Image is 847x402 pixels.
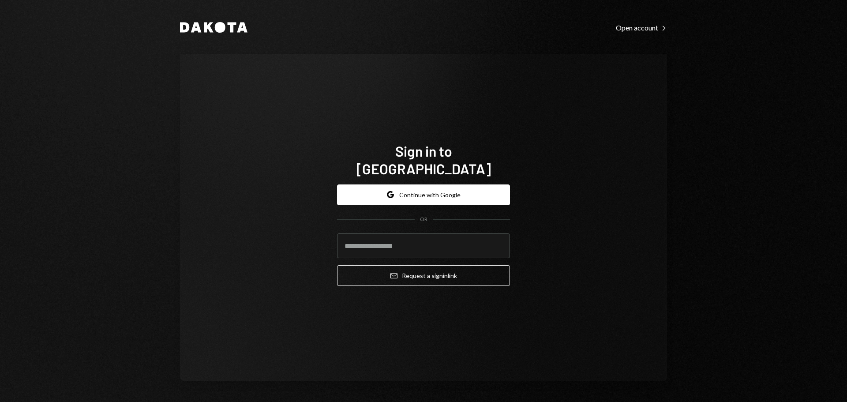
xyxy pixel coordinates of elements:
[616,23,667,32] a: Open account
[337,142,510,177] h1: Sign in to [GEOGRAPHIC_DATA]
[337,184,510,205] button: Continue with Google
[420,216,427,223] div: OR
[337,265,510,286] button: Request a signinlink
